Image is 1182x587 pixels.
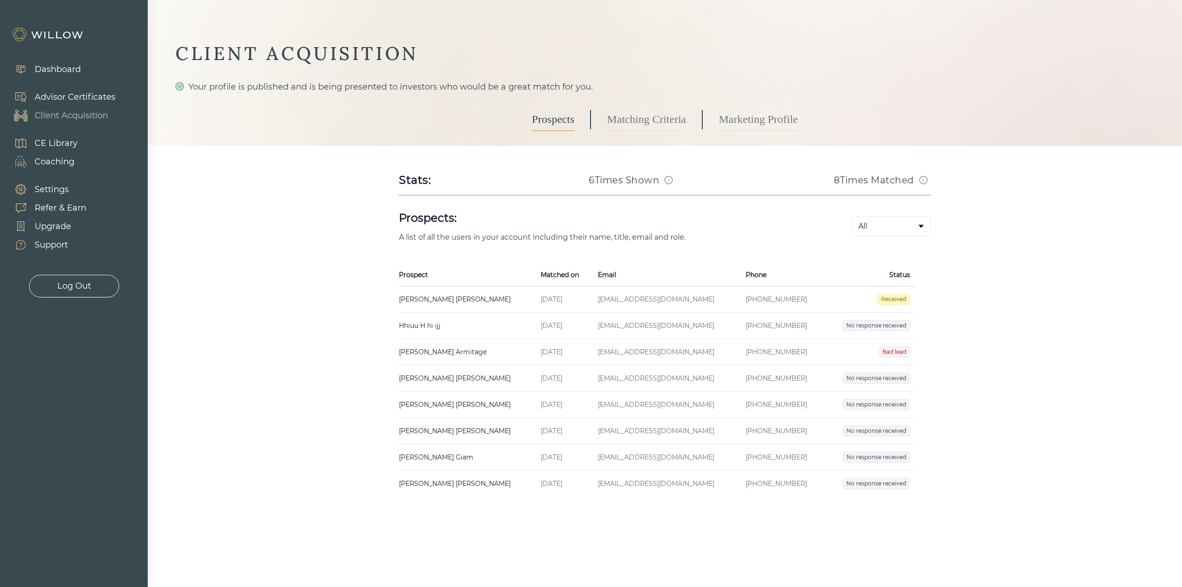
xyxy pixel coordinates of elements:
[12,27,85,42] img: Willow
[592,444,740,471] td: [EMAIL_ADDRESS][DOMAIN_NAME]
[843,478,910,489] span: No response received
[592,418,740,444] td: [EMAIL_ADDRESS][DOMAIN_NAME]
[399,286,535,313] td: [PERSON_NAME] [PERSON_NAME]
[35,109,108,122] div: Client Acquisition
[589,174,659,187] h3: 6 Times Shown
[607,108,686,131] a: Matching Criteria
[5,60,81,79] a: Dashboard
[57,280,91,292] div: Log Out
[535,418,592,444] td: [DATE]
[5,134,78,152] a: CE Library
[740,264,824,286] th: Phone
[740,365,824,392] td: [PHONE_NUMBER]
[5,199,86,217] a: Refer & Earn
[661,173,676,188] button: Match info
[535,264,592,286] th: Matched on
[35,183,69,196] div: Settings
[5,152,78,171] a: Coaching
[740,444,824,471] td: [PHONE_NUMBER]
[592,471,740,497] td: [EMAIL_ADDRESS][DOMAIN_NAME]
[592,365,740,392] td: [EMAIL_ADDRESS][DOMAIN_NAME]
[834,174,914,187] h3: 8 Times Matched
[535,444,592,471] td: [DATE]
[843,373,910,384] span: No response received
[919,176,928,184] span: info-circle
[399,444,535,471] td: [PERSON_NAME] Giam
[740,339,824,365] td: [PHONE_NUMBER]
[535,339,592,365] td: [DATE]
[535,392,592,418] td: [DATE]
[35,137,78,150] div: CE Library
[858,221,867,232] span: All
[399,418,535,444] td: [PERSON_NAME] [PERSON_NAME]
[740,286,824,313] td: [PHONE_NUMBER]
[175,80,1154,93] div: Your profile is published and is being presented to investors who would be a great match for you.
[532,108,574,131] a: Prospects
[175,82,184,91] span: check-circle
[592,392,740,418] td: [EMAIL_ADDRESS][DOMAIN_NAME]
[592,339,740,365] td: [EMAIL_ADDRESS][DOMAIN_NAME]
[35,63,81,76] div: Dashboard
[399,392,535,418] td: [PERSON_NAME] [PERSON_NAME]
[35,91,115,103] div: Advisor Certificates
[35,156,74,168] div: Coaching
[399,471,535,497] td: [PERSON_NAME] [PERSON_NAME]
[535,313,592,339] td: [DATE]
[740,313,824,339] td: [PHONE_NUMBER]
[740,392,824,418] td: [PHONE_NUMBER]
[399,173,431,188] div: Stats:
[592,286,740,313] td: [EMAIL_ADDRESS][DOMAIN_NAME]
[824,264,915,286] th: Status
[535,365,592,392] td: [DATE]
[5,217,86,236] a: Upgrade
[843,399,910,410] span: No response received
[740,418,824,444] td: [PHONE_NUMBER]
[175,42,1154,66] div: CLIENT ACQUISITION
[35,202,86,214] div: Refer & Earn
[843,425,910,436] span: No response received
[399,264,535,286] th: Prospect
[740,471,824,497] td: [PHONE_NUMBER]
[719,108,798,131] a: Marketing Profile
[843,320,910,331] span: No response received
[664,176,673,184] span: info-circle
[399,233,822,242] p: A list of all the users in your account including their name, title, email and role.
[879,346,910,357] span: Bad lead
[535,471,592,497] td: [DATE]
[5,88,115,106] a: Advisor Certificates
[592,264,740,286] th: Email
[399,211,822,225] h1: Prospects:
[5,180,86,199] a: Settings
[877,294,910,305] span: Received
[535,286,592,313] td: [DATE]
[917,223,925,230] span: caret-down
[35,220,71,233] div: Upgrade
[399,339,535,365] td: [PERSON_NAME] Armitage
[916,173,931,188] button: Match info
[399,365,535,392] td: [PERSON_NAME] [PERSON_NAME]
[399,313,535,339] td: Hhiuu H hi ijj
[35,239,68,251] div: Support
[843,452,910,463] span: No response received
[592,313,740,339] td: [EMAIL_ADDRESS][DOMAIN_NAME]
[5,106,115,125] a: Client Acquisition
